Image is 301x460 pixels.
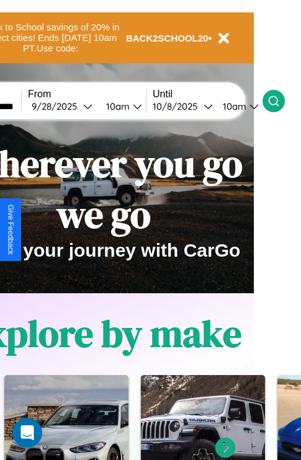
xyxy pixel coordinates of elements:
b: BACK2SCHOOL20 [126,33,209,43]
label: From [28,89,146,100]
button: 10am [213,100,263,113]
div: Open Intercom Messenger [12,418,42,448]
label: Until [153,89,263,100]
div: 10am [217,100,249,112]
button: 10am [96,100,146,113]
div: 9 / 28 / 2025 [32,100,83,112]
button: 9/28/2025 [28,100,96,113]
div: 10am [100,100,133,112]
div: 10 / 8 / 2025 [153,100,204,112]
div: Give Feedback [6,205,15,255]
